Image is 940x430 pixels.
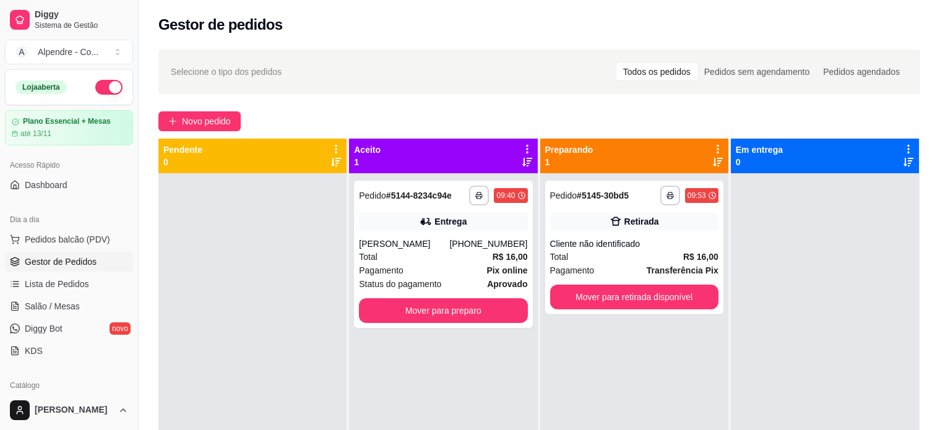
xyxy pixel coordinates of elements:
[736,156,783,168] p: 0
[493,252,528,262] strong: R$ 16,00
[25,300,80,312] span: Salão / Mesas
[816,63,907,80] div: Pedidos agendados
[35,20,128,30] span: Sistema de Gestão
[487,279,527,289] strong: aprovado
[15,46,28,58] span: A
[158,15,283,35] h2: Gestor de pedidos
[158,111,241,131] button: Novo pedido
[23,117,111,126] article: Plano Essencial + Mesas
[5,319,133,338] a: Diggy Botnovo
[25,256,97,268] span: Gestor de Pedidos
[545,156,593,168] p: 1
[5,230,133,249] button: Pedidos balcão (PDV)
[386,191,452,200] strong: # 5144-8234c94e
[577,191,629,200] strong: # 5145-30bd5
[5,5,133,35] a: DiggySistema de Gestão
[163,144,202,156] p: Pendente
[5,296,133,316] a: Salão / Mesas
[354,156,381,168] p: 1
[15,80,67,94] div: Loja aberta
[616,63,697,80] div: Todos os pedidos
[550,250,569,264] span: Total
[545,144,593,156] p: Preparando
[359,298,527,323] button: Mover para preparo
[25,278,89,290] span: Lista de Pedidos
[354,144,381,156] p: Aceito
[5,395,133,425] button: [PERSON_NAME]
[359,250,377,264] span: Total
[496,191,515,200] div: 09:40
[163,156,202,168] p: 0
[5,155,133,175] div: Acesso Rápido
[697,63,816,80] div: Pedidos sem agendamento
[168,117,177,126] span: plus
[736,144,783,156] p: Em entrega
[25,233,110,246] span: Pedidos balcão (PDV)
[25,322,63,335] span: Diggy Bot
[5,175,133,195] a: Dashboard
[5,210,133,230] div: Dia a dia
[550,191,577,200] span: Pedido
[550,238,718,250] div: Cliente não identificado
[359,277,441,291] span: Status do pagamento
[35,405,113,416] span: [PERSON_NAME]
[5,110,133,145] a: Plano Essencial + Mesasaté 13/11
[624,215,659,228] div: Retirada
[20,129,51,139] article: até 13/11
[434,215,467,228] div: Entrega
[35,9,128,20] span: Diggy
[95,80,123,95] button: Alterar Status
[25,179,67,191] span: Dashboard
[359,238,449,250] div: [PERSON_NAME]
[5,40,133,64] button: Select a team
[359,191,386,200] span: Pedido
[171,65,282,79] span: Selecione o tipo dos pedidos
[38,46,98,58] div: Alpendre - Co ...
[647,265,718,275] strong: Transferência Pix
[486,265,527,275] strong: Pix online
[182,114,231,128] span: Novo pedido
[550,264,595,277] span: Pagamento
[683,252,718,262] strong: R$ 16,00
[449,238,527,250] div: [PHONE_NUMBER]
[359,264,403,277] span: Pagamento
[5,341,133,361] a: KDS
[25,345,43,357] span: KDS
[5,252,133,272] a: Gestor de Pedidos
[550,285,718,309] button: Mover para retirada disponível
[688,191,706,200] div: 09:53
[5,376,133,395] div: Catálogo
[5,274,133,294] a: Lista de Pedidos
